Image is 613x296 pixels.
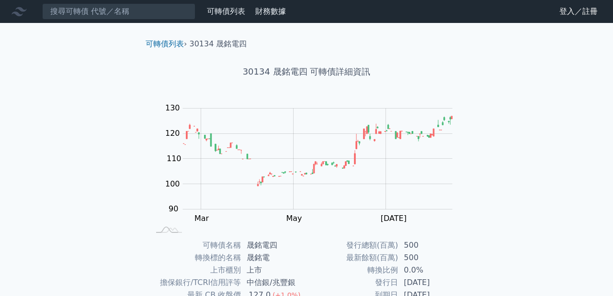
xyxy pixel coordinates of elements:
[241,252,306,264] td: 晟銘電
[241,239,306,252] td: 晟銘電四
[190,38,247,50] li: 30134 晟銘電四
[160,103,467,242] g: Chart
[306,252,398,264] td: 最新餘額(百萬)
[381,214,407,223] tspan: [DATE]
[183,116,452,186] g: Series
[149,252,241,264] td: 轉換標的名稱
[306,264,398,276] td: 轉換比例
[165,179,180,188] tspan: 100
[194,214,209,223] tspan: Mar
[398,264,464,276] td: 0.0%
[42,3,195,20] input: 搜尋可轉債 代號／名稱
[138,65,475,78] h1: 30134 晟銘電四 可轉債詳細資訊
[146,39,184,48] a: 可轉債列表
[165,129,180,138] tspan: 120
[398,239,464,252] td: 500
[149,264,241,276] td: 上市櫃別
[241,276,306,289] td: 中信銀/兆豐銀
[255,7,286,16] a: 財務數據
[167,154,182,163] tspan: 110
[169,204,178,213] tspan: 90
[146,38,187,50] li: ›
[149,276,241,289] td: 擔保銀行/TCRI信用評等
[398,276,464,289] td: [DATE]
[552,4,605,19] a: 登入／註冊
[207,7,245,16] a: 可轉債列表
[286,214,302,223] tspan: May
[149,239,241,252] td: 可轉債名稱
[398,252,464,264] td: 500
[306,276,398,289] td: 發行日
[306,239,398,252] td: 發行總額(百萬)
[241,264,306,276] td: 上市
[165,103,180,112] tspan: 130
